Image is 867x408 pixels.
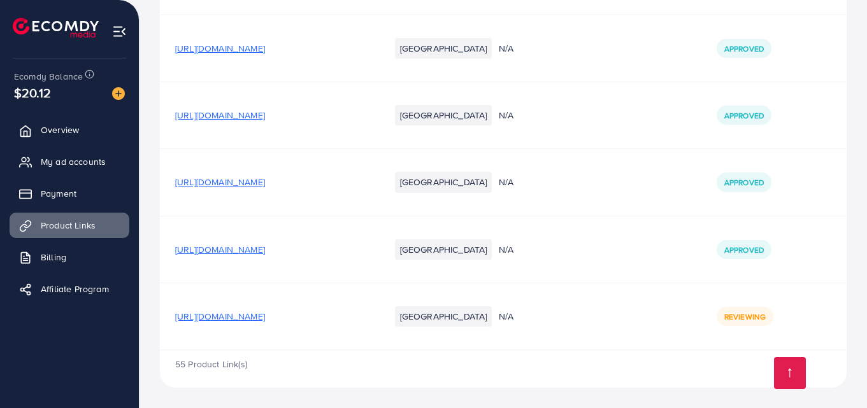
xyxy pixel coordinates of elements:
[10,149,129,174] a: My ad accounts
[395,105,492,125] li: [GEOGRAPHIC_DATA]
[499,109,513,122] span: N/A
[175,176,265,188] span: [URL][DOMAIN_NAME]
[724,110,764,121] span: Approved
[175,243,265,256] span: [URL][DOMAIN_NAME]
[10,213,129,238] a: Product Links
[395,306,492,327] li: [GEOGRAPHIC_DATA]
[499,310,513,323] span: N/A
[499,42,513,55] span: N/A
[395,239,492,260] li: [GEOGRAPHIC_DATA]
[10,276,129,302] a: Affiliate Program
[14,70,83,83] span: Ecomdy Balance
[724,244,764,255] span: Approved
[13,18,99,38] img: logo
[41,123,79,136] span: Overview
[813,351,857,398] iframe: Chat
[112,87,125,100] img: image
[10,117,129,143] a: Overview
[724,177,764,188] span: Approved
[499,176,513,188] span: N/A
[41,219,96,232] span: Product Links
[41,251,66,264] span: Billing
[41,187,76,200] span: Payment
[41,155,106,168] span: My ad accounts
[724,311,766,322] span: Reviewing
[10,244,129,270] a: Billing
[395,172,492,192] li: [GEOGRAPHIC_DATA]
[175,358,247,370] span: 55 Product Link(s)
[175,42,265,55] span: [URL][DOMAIN_NAME]
[395,38,492,59] li: [GEOGRAPHIC_DATA]
[499,243,513,256] span: N/A
[41,283,109,295] span: Affiliate Program
[724,43,764,54] span: Approved
[175,310,265,323] span: [URL][DOMAIN_NAME]
[10,181,129,206] a: Payment
[14,83,51,102] span: $20.12
[175,109,265,122] span: [URL][DOMAIN_NAME]
[112,24,127,39] img: menu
